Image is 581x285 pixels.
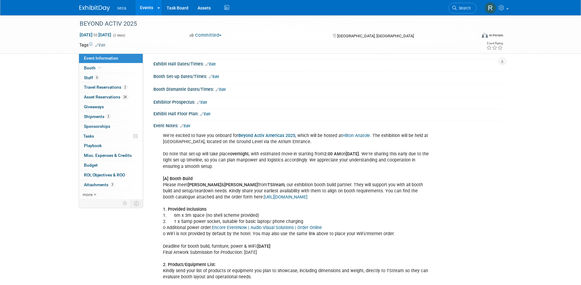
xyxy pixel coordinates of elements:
[489,33,503,38] div: In-Person
[485,2,496,14] img: Rachel Jordan
[79,141,143,150] a: Playbook
[84,85,127,90] span: Travel Reservations
[163,207,206,212] b: 1. Provided inclusions
[120,199,130,207] td: Personalize Event Tab Strip
[84,163,98,168] span: Budget
[342,133,370,138] a: Hilton Anatole
[98,66,101,69] i: Booth reservation complete
[95,43,105,47] a: Edit
[163,176,193,181] b: [A] Booth Build
[197,100,207,105] a: Edit
[153,109,502,117] div: Exhibit Hall Floor Plan:
[79,180,143,190] a: Attachments3
[264,194,307,200] a: [URL][DOMAIN_NAME]
[79,92,143,102] a: Asset Reservations24
[457,6,471,10] span: Search
[77,18,467,29] div: BEYOND ACTIV 2025
[122,95,128,99] span: 24
[267,182,285,187] b: TStream
[84,153,132,158] span: Misc. Expenses & Credits
[200,112,210,116] a: Edit
[84,75,99,80] span: Staff
[84,104,104,109] span: Giveaways
[79,102,143,112] a: Giveaways
[79,32,111,38] span: [DATE] [DATE]
[79,161,143,170] a: Budget
[188,182,221,187] b: [PERSON_NAME]
[112,33,125,37] span: (2 days)
[482,33,488,38] img: Format-Inperson.png
[337,34,414,38] span: [GEOGRAPHIC_DATA], [GEOGRAPHIC_DATA]
[84,182,115,187] span: Attachments
[79,73,143,83] a: Staff6
[163,262,216,267] b: 2. Product/Equipment List:
[153,121,502,129] div: Event Notes:
[79,5,110,11] img: ExhibitDay
[79,151,143,160] a: Misc. Expenses & Credits
[153,59,502,67] div: Exhibit Hall Dates/Times:
[79,112,143,121] a: Shipments2
[206,62,216,66] a: Edit
[187,32,224,39] button: Committed
[79,83,143,92] a: Travel Reservations2
[346,151,359,157] b: [DATE]
[79,54,143,63] a: Event Information
[209,75,219,79] a: Edit
[153,85,502,93] div: Booth Dismantle Dates/Times:
[440,32,504,41] div: Event Format
[106,114,111,119] span: 2
[84,65,103,70] span: Booth
[79,131,143,141] a: Tasks
[84,94,128,99] span: Asset Reservations
[130,199,143,207] td: Toggle Event Tabs
[153,98,502,105] div: Exhibitor Prospectus:
[84,172,125,177] span: ROI, Objectives & ROO
[79,42,105,48] td: Tags
[257,244,270,249] b: [DATE]
[84,56,118,61] span: Event Information
[216,87,226,92] a: Edit
[180,124,190,128] a: Edit
[84,114,111,119] span: Shipments
[95,75,99,80] span: 6
[79,190,143,199] a: more
[448,3,477,13] a: Search
[224,182,258,187] b: [PERSON_NAME]
[153,72,502,80] div: Booth Set-up Dates/Times:
[123,85,127,90] span: 2
[83,134,94,139] span: Tasks
[117,6,126,10] span: seca
[238,133,295,138] a: Beyond Activ Americas 2025
[110,182,115,187] span: 3
[212,225,322,230] a: Encore EventNow | Audio Visual Solutions | Order Online
[84,124,110,129] span: Sponsorships
[230,151,249,157] b: overnight
[324,151,341,157] b: 2:00 AM
[92,32,98,37] span: to
[83,192,92,197] span: more
[486,42,503,45] div: Event Rating
[79,170,143,180] a: ROI, Objectives & ROO
[79,63,143,73] a: Booth
[79,122,143,131] a: Sponsorships
[84,143,102,148] span: Playbook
